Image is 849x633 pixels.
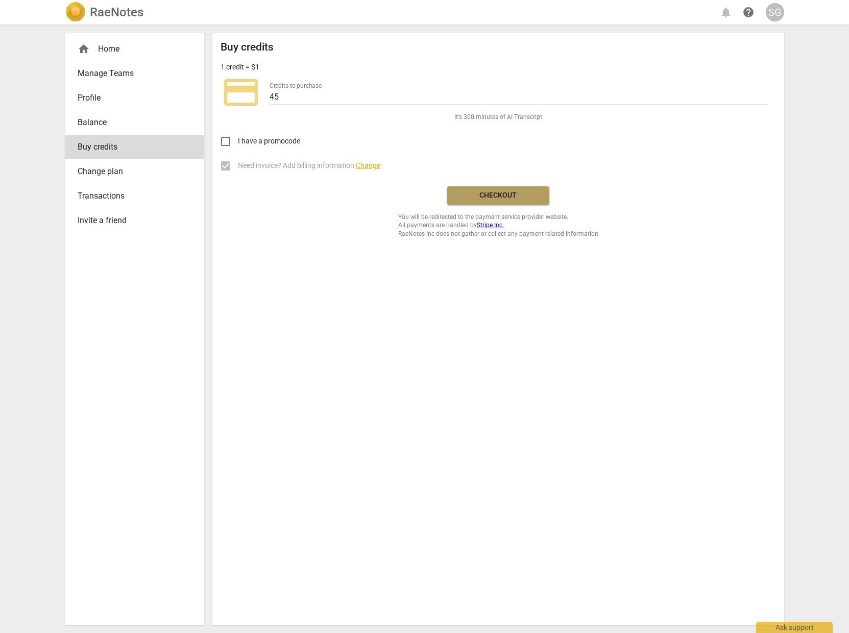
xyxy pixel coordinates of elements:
button: Checkout [447,186,549,205]
img: Logo [65,2,86,22]
h2: RaeNotes [90,5,143,19]
p: 1 credit = $1 [221,62,259,72]
div: Ask support [756,622,833,633]
div: Home [78,43,184,55]
span: home [78,43,90,55]
a: Transactions [65,184,204,208]
a: Buy credits [65,135,204,159]
a: LogoRaeNotes [65,2,143,22]
a: Invite a friend [65,208,204,233]
a: Profile [65,86,204,110]
a: Manage Teams [65,61,204,86]
a: Stripe Inc. [477,222,504,229]
span: Checkout [455,190,541,201]
span: Buy credits [78,141,184,153]
a: Change plan [65,159,204,184]
button: SG [766,3,784,21]
div: Home [65,37,204,61]
span: help [742,6,755,18]
span: Profile [78,92,184,104]
span: Manage Teams [78,67,184,80]
span: Change [356,161,380,169]
span: It's 300 minutes of AI Transcript [454,113,542,121]
span: Need invoice? Add billing information [238,160,380,171]
span: Change plan [78,165,184,178]
h2: Buy credits [221,41,274,54]
span: Invite a friend [78,214,184,227]
span: I have a promocode [238,136,300,147]
label: Credits to purchase [270,83,322,89]
span: Transactions [78,190,184,202]
a: Balance [65,110,204,135]
span: Balance [78,116,184,129]
a: Help [739,3,758,21]
span: You will be redirected to the payment service provider website. All payments are handled by RaeNo... [398,213,598,238]
span: credit_card [221,72,261,113]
